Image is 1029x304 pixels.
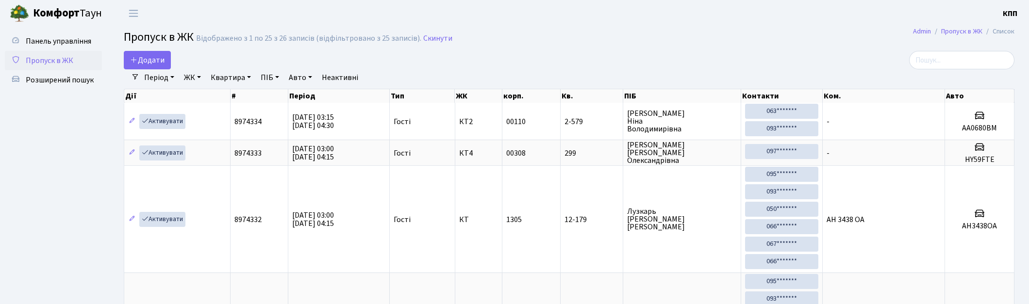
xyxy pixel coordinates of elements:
a: Авто [285,69,316,86]
span: КТ [459,216,498,224]
span: Лузкарь [PERSON_NAME] [PERSON_NAME] [627,208,737,231]
th: Період [288,89,390,103]
span: [DATE] 03:00 [DATE] 04:15 [292,210,334,229]
a: Квартира [207,69,255,86]
span: 299 [564,149,618,157]
a: Розширений пошук [5,70,102,90]
a: Панель управління [5,32,102,51]
span: Таун [33,5,102,22]
th: Тип [390,89,455,103]
span: 12-179 [564,216,618,224]
th: Ком. [823,89,946,103]
input: Пошук... [909,51,1014,69]
span: Пропуск в ЖК [26,55,73,66]
h5: HY59FTE [949,155,1010,164]
span: Гості [394,149,411,157]
h5: АН3438ОА [949,222,1010,231]
th: Контакти [741,89,823,103]
th: ПІБ [623,89,741,103]
a: ПІБ [257,69,283,86]
span: 8974334 [234,116,262,127]
a: Додати [124,51,171,69]
span: 8974333 [234,148,262,159]
span: [DATE] 03:15 [DATE] 04:30 [292,112,334,131]
a: Пропуск в ЖК [5,51,102,70]
button: Переключити навігацію [121,5,146,21]
span: Гості [394,216,411,224]
a: Пропуск в ЖК [941,26,982,36]
span: 00308 [506,148,526,159]
a: Період [140,69,178,86]
a: Активувати [139,212,185,227]
span: [PERSON_NAME] [PERSON_NAME] Олександрівна [627,141,737,164]
span: - [827,148,830,159]
span: - [827,116,830,127]
span: Розширений пошук [26,75,94,85]
b: Комфорт [33,5,80,21]
span: КТ4 [459,149,498,157]
li: Список [982,26,1014,37]
th: Авто [945,89,1014,103]
th: ЖК [455,89,502,103]
th: # [231,89,288,103]
th: Кв. [561,89,623,103]
span: 2-579 [564,118,618,126]
th: Дії [124,89,231,103]
a: ЖК [180,69,205,86]
span: Додати [130,55,165,65]
span: [PERSON_NAME] Ніна Володимирівна [627,110,737,133]
span: АН 3438 ОА [827,214,864,225]
nav: breadcrumb [898,21,1029,42]
img: logo.png [10,4,29,23]
span: Пропуск в ЖК [124,29,194,46]
a: Admin [913,26,931,36]
a: Неактивні [318,69,362,86]
th: корп. [502,89,561,103]
h5: AA0680BM [949,124,1010,133]
span: 8974332 [234,214,262,225]
span: [DATE] 03:00 [DATE] 04:15 [292,144,334,162]
span: Панель управління [26,36,91,47]
a: Активувати [139,114,185,129]
div: Відображено з 1 по 25 з 26 записів (відфільтровано з 25 записів). [196,34,421,43]
a: Скинути [423,34,452,43]
a: Активувати [139,145,185,160]
a: КПП [1003,8,1017,19]
span: 1305 [506,214,522,225]
span: Гості [394,118,411,126]
span: КТ2 [459,118,498,126]
span: 00110 [506,116,526,127]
